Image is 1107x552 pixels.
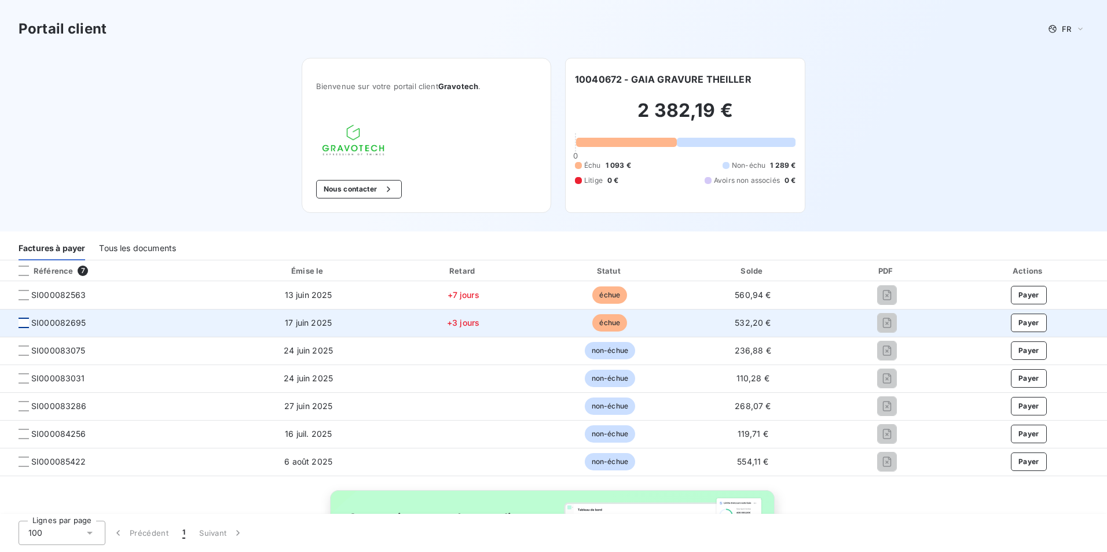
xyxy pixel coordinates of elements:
[738,429,768,439] span: 119,71 €
[1011,286,1047,304] button: Payer
[31,289,86,301] span: SI000082563
[1011,452,1047,471] button: Payer
[31,345,86,356] span: SI000083075
[448,290,479,300] span: +7 jours
[584,175,603,186] span: Litige
[19,19,107,39] h3: Portail client
[735,290,771,300] span: 560,94 €
[31,456,86,468] span: SI000085422
[585,398,635,415] span: non-échue
[28,527,42,539] span: 100
[9,266,73,276] div: Référence
[1011,425,1047,443] button: Payer
[1011,369,1047,388] button: Payer
[770,160,796,171] span: 1 289 €
[540,265,680,277] div: Statut
[575,72,752,86] h6: 10040672 - GAIA GRAVURE THEILLER
[31,373,85,384] span: SI000083031
[285,290,332,300] span: 13 juin 2025
[284,345,333,355] span: 24 juin 2025
[714,175,780,186] span: Avoirs non associés
[284,457,332,466] span: 6 août 2025
[735,345,771,355] span: 236,88 €
[606,160,631,171] span: 1 093 €
[826,265,948,277] div: PDF
[447,318,479,327] span: +3 jours
[391,265,535,277] div: Retard
[585,342,635,359] span: non-échue
[31,400,87,412] span: SI000083286
[592,314,627,332] span: échue
[192,521,251,545] button: Suivant
[735,401,771,411] span: 268,07 €
[585,453,635,470] span: non-échue
[684,265,821,277] div: Solde
[284,401,333,411] span: 27 juin 2025
[952,265,1105,277] div: Actions
[607,175,618,186] span: 0 €
[575,99,796,134] h2: 2 382,19 €
[737,457,768,466] span: 554,11 €
[105,521,175,545] button: Précédent
[585,370,635,387] span: non-échue
[732,160,765,171] span: Non-échu
[736,373,769,383] span: 110,28 €
[78,266,88,276] span: 7
[285,318,332,327] span: 17 juin 2025
[99,236,176,260] div: Tous les documents
[1011,397,1047,415] button: Payer
[438,82,478,91] span: Gravotech
[735,318,771,327] span: 532,20 €
[31,428,86,440] span: SI000084256
[1011,341,1047,360] button: Payer
[175,521,192,545] button: 1
[19,236,85,260] div: Factures à payer
[1062,24,1071,34] span: FR
[585,425,635,443] span: non-échue
[284,373,333,383] span: 24 juin 2025
[316,82,537,91] span: Bienvenue sur votre portail client .
[316,119,390,161] img: Company logo
[31,317,86,329] span: SI000082695
[182,527,185,539] span: 1
[230,265,387,277] div: Émise le
[785,175,796,186] span: 0 €
[285,429,332,439] span: 16 juil. 2025
[1011,314,1047,332] button: Payer
[316,180,402,198] button: Nous contacter
[592,286,627,304] span: échue
[573,151,578,160] span: 0
[584,160,601,171] span: Échu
